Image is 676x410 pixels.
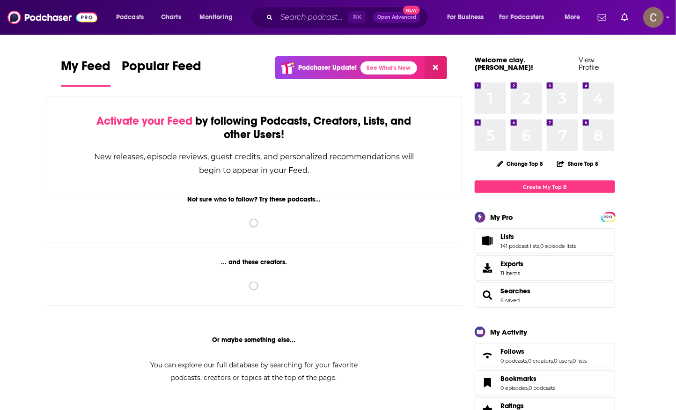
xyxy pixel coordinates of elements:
a: PRO [603,213,614,220]
button: Share Top 8 [557,155,599,173]
a: 0 lists [573,358,587,364]
a: 141 podcast lists [500,243,539,249]
a: Follows [500,347,587,356]
span: Lists [475,228,615,253]
span: For Podcasters [500,11,544,24]
input: Search podcasts, credits, & more... [277,10,348,25]
a: Charts [155,10,187,25]
div: My Pro [490,213,513,222]
span: , [527,358,528,364]
span: Monitoring [199,11,233,24]
span: My Feed [61,58,110,80]
span: Logged in as clay.bolton [643,7,664,28]
div: Search podcasts, credits, & more... [260,7,437,28]
span: , [539,243,540,249]
span: More [565,11,580,24]
span: 11 items [500,270,523,276]
a: 0 users [554,358,572,364]
button: open menu [441,10,496,25]
div: My Activity [490,328,527,336]
a: My Feed [61,58,110,87]
a: Lists [500,232,576,241]
span: Lists [500,232,514,241]
span: Searches [475,283,615,308]
a: Create My Top 8 [475,180,615,193]
button: open menu [558,10,592,25]
span: Bookmarks [475,370,615,395]
a: Welcome clay.[PERSON_NAME]! [475,55,533,72]
span: Open Advanced [377,15,416,20]
span: Podcasts [116,11,144,24]
p: Podchaser Update! [298,64,357,72]
span: Exports [478,261,497,275]
span: Activate your Feed [96,114,192,128]
span: New [403,6,420,15]
span: , [553,358,554,364]
button: open menu [110,10,156,25]
a: Show notifications dropdown [617,9,632,25]
div: New releases, episode reviews, guest credits, and personalized recommendations will begin to appe... [93,150,415,177]
a: Exports [475,255,615,281]
a: Bookmarks [478,376,497,389]
a: Lists [478,234,497,247]
span: Popular Feed [122,58,201,80]
img: User Profile [643,7,664,28]
a: 6 saved [500,297,520,304]
a: 0 podcasts [500,358,527,364]
div: You can explore our full database by searching for your favorite podcasts, creators or topics at ... [139,359,369,384]
span: Follows [500,347,524,356]
button: open menu [493,10,558,25]
span: Exports [500,260,523,268]
button: Open AdvancedNew [373,12,420,23]
img: Podchaser - Follow, Share and Rate Podcasts [7,8,97,26]
div: ... and these creators. [46,258,462,266]
a: Searches [500,287,530,295]
span: Ratings [500,402,524,410]
span: Follows [475,343,615,368]
a: See What's New [360,61,417,75]
a: 0 episode lists [540,243,576,249]
a: 0 podcasts [529,385,555,391]
a: Ratings [500,402,551,410]
div: Not sure who to follow? Try these podcasts... [46,195,462,203]
a: View Profile [579,55,599,72]
span: , [528,385,529,391]
span: For Business [447,11,484,24]
a: Searches [478,289,497,302]
div: by following Podcasts, Creators, Lists, and other Users! [93,114,415,142]
button: Change Top 8 [491,158,549,170]
span: Bookmarks [500,374,536,383]
a: Popular Feed [122,58,201,87]
a: 0 creators [528,358,553,364]
span: Charts [161,11,181,24]
a: Bookmarks [500,374,555,383]
div: Or maybe something else... [46,336,462,344]
a: Show notifications dropdown [594,9,610,25]
span: ⌘ K [348,11,366,23]
button: Show profile menu [643,7,664,28]
span: , [572,358,573,364]
a: 0 episodes [500,385,528,391]
a: Follows [478,349,497,362]
button: open menu [193,10,245,25]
